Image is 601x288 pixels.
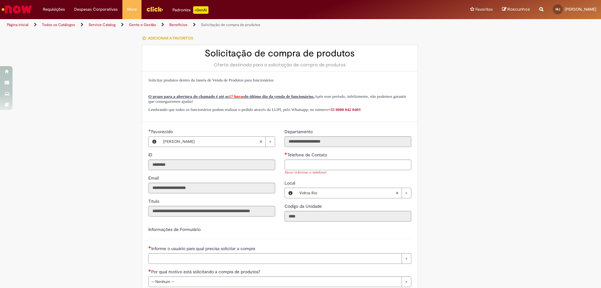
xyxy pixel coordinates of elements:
a: Service Catalog [89,22,116,27]
div: Oferta destinada para a solicitação de compra de produtos [148,62,411,68]
a: Página inicial [7,22,28,27]
abbr: Limpar campo Local [392,188,402,198]
span: Necessários [148,269,151,272]
span: [PERSON_NAME] [565,7,596,12]
span: MJ [556,7,560,11]
a: Solicitação de compra de produtos [201,22,260,27]
span: Obrigatório Preenchido [148,129,151,132]
a: Todos os Catálogos [42,22,75,27]
label: Informações de Formulário [148,227,201,232]
span: Adicionar a Favoritos [148,36,193,41]
div: Favor informar o telefone! [285,170,411,175]
span: Local [285,180,296,186]
ul: Trilhas de página [5,19,396,31]
img: ServiceNow [1,3,33,16]
input: Departamento [285,136,411,147]
span: 17 horas [229,94,244,99]
p: +GenAi [193,6,208,14]
button: Local, Visualizar este registro Vidros Rio [285,188,296,198]
span: Após esse período, infelizmente, não podemos garantir que conseguiremos ajudar! [148,94,406,104]
span: Somente leitura - Departamento [285,129,314,134]
input: Telefone de Contato [285,160,411,170]
span: [PERSON_NAME] [163,137,259,147]
span: Vidros Rio [299,188,395,198]
a: Benefícios [169,22,187,27]
span: Solicitar produtos dentro da Janela de Venda de Produtos para funcionários [148,78,274,82]
input: Título [148,206,275,217]
img: click_logo_yellow_360x200.png [146,4,163,14]
span: Necessários [148,246,151,249]
span: Por qual motivo está solicitando a compra de produtos? [151,269,261,275]
span: Favoritos [475,6,493,13]
span: Telefone de Contato [287,152,328,158]
span: Requisições [43,6,65,13]
span: Necessários [285,152,287,155]
label: Somente leitura - Título [148,198,161,204]
h2: Solicitação de compra de produtos [148,48,411,59]
input: Código da Unidade [285,211,411,222]
button: Favorecido, Visualizar este registro Marcio Felix De Sousa Junior [149,137,160,147]
a: Rascunhos [502,7,530,13]
label: Somente leitura - Departamento [285,128,314,135]
span: Somente leitura - ID [148,152,154,158]
label: Somente leitura - ID [148,152,154,158]
input: ID [148,160,275,170]
span: Despesas Corporativas [74,6,118,13]
div: Padroniza [172,6,208,14]
input: Email [148,183,275,193]
a: Limpar campo Informe o usuário para qual precisa solicitar a compra [148,253,411,264]
span: Necessários - Favorecido [151,129,174,134]
span: More [127,6,137,13]
a: [PERSON_NAME]Limpar campo Favorecido [160,137,275,147]
span: Rascunhos [507,6,530,12]
a: Gente e Gestão [129,22,156,27]
span: do último dia da venda de funcionários. [244,94,315,99]
span: O prazo para a abertura do chamado é até as [148,94,229,99]
span: Lembrando que todos os funcionários podem realizar o pedido através da LUPI, pelo Whatsapp, no nú... [148,107,361,112]
button: Adicionar a Favoritos [142,32,197,45]
abbr: Limpar campo Favorecido [256,137,265,147]
a: Vidros RioLimpar campo Local [296,188,411,198]
label: Somente leitura - Código da Unidade [285,203,323,209]
span: -- Nenhum -- [151,277,398,287]
label: Somente leitura - Email [148,175,160,181]
a: +55 0800 042 0403 [328,107,361,112]
span: Necessários - Informe o usuário para qual precisa solicitar a compra [151,246,256,251]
